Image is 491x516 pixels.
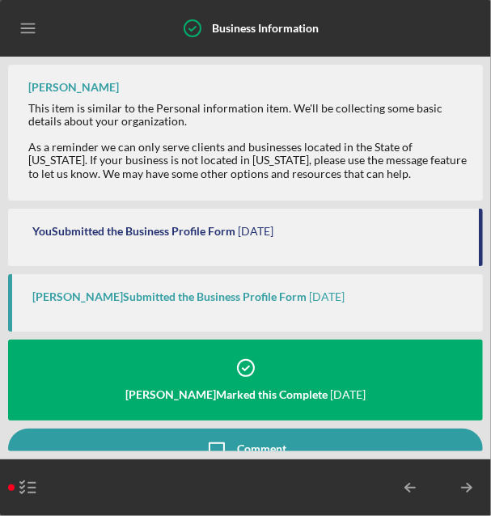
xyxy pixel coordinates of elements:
[237,429,286,469] div: Comment
[309,290,345,303] time: 2025-08-27 15:25
[213,21,320,35] b: Business Information
[125,388,328,401] div: [PERSON_NAME] Marked this Complete
[238,225,273,238] time: 2025-08-26 12:37
[32,225,235,238] div: You Submitted the Business Profile Form
[8,429,483,469] button: Comment
[28,81,119,94] div: [PERSON_NAME]
[28,102,467,180] div: This item is similar to the Personal information item. We'll be collecting some basic details abo...
[330,388,366,401] time: 2025-08-27 15:26
[32,290,307,303] div: [PERSON_NAME] Submitted the Business Profile Form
